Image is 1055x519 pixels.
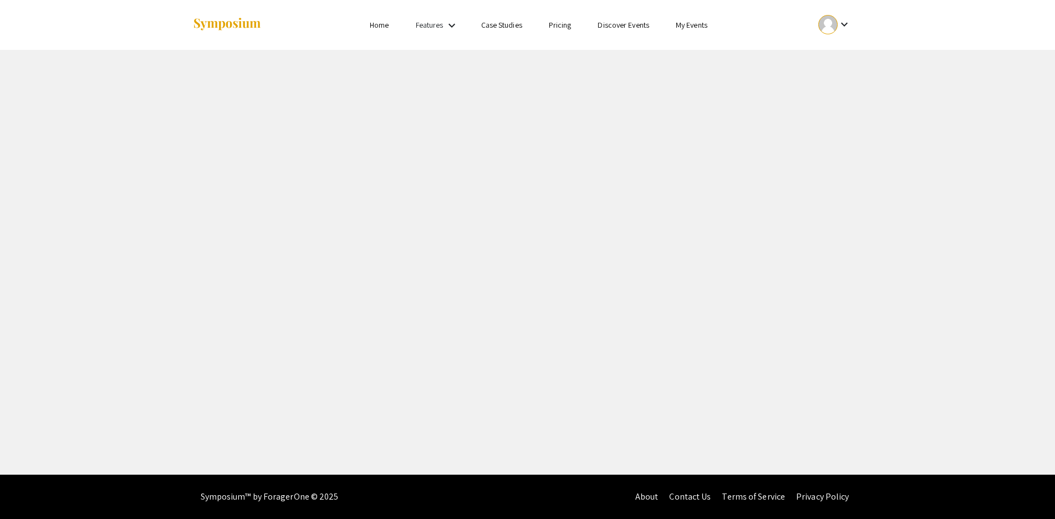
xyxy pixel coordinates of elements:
img: Symposium by ForagerOne [192,17,262,32]
a: Case Studies [481,20,522,30]
button: Expand account dropdown [807,12,863,37]
a: Features [416,20,444,30]
a: Terms of Service [722,491,785,502]
a: Home [370,20,389,30]
a: My Events [676,20,707,30]
a: Discover Events [598,20,649,30]
a: Contact Us [669,491,711,502]
a: Privacy Policy [796,491,849,502]
mat-icon: Expand Features list [445,19,458,32]
mat-icon: Expand account dropdown [838,18,851,31]
a: Pricing [549,20,572,30]
div: Symposium™ by ForagerOne © 2025 [201,475,339,519]
iframe: Chat [1008,469,1047,511]
a: About [635,491,659,502]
